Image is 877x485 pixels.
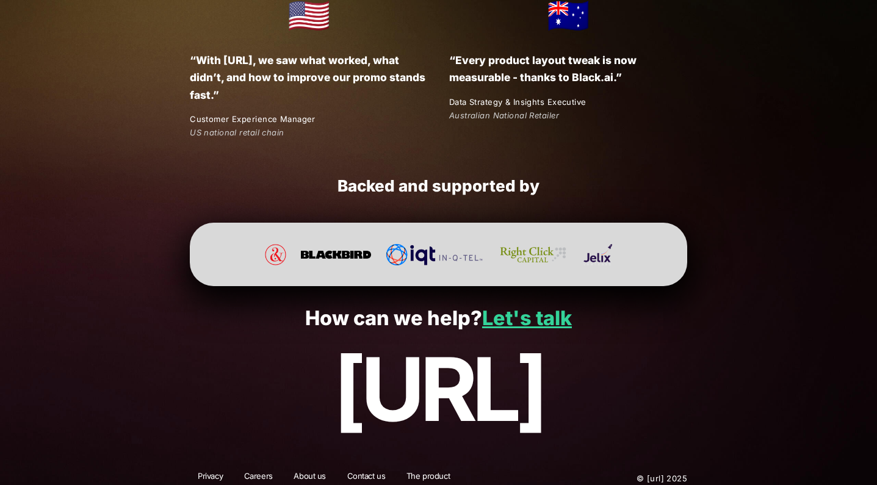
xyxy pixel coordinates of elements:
em: Australian National Retailer [449,110,559,120]
img: Jelix Ventures Website [583,244,612,265]
p: Customer Experience Manager [190,113,428,126]
p: [URL] [26,340,850,439]
p: “With [URL], we saw what worked, what didn’t, and how to improve our promo stands fast.” [190,52,428,103]
img: Right Click Capital Website [497,244,569,265]
img: Blackbird Ventures Website [301,244,372,265]
p: How can we help? [26,307,850,330]
p: Data Strategy & Insights Executive [449,96,687,109]
em: US national retail chain [190,128,284,137]
h2: Backed and supported by [190,176,687,196]
p: “Every product layout tweak is now measurable - thanks to Black.ai.” [449,52,687,86]
a: Let's talk [482,306,572,330]
img: In-Q-Tel (IQT) [386,244,483,265]
img: Pan Effect Website [265,244,286,265]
